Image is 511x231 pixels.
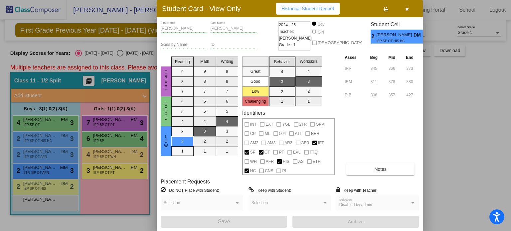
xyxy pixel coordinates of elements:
[345,90,363,100] input: assessment
[163,70,169,93] span: Great
[346,163,415,175] button: Notes
[295,130,302,138] span: ATT
[250,130,256,138] span: CP
[265,120,273,128] span: EXT
[250,158,257,166] span: WH
[365,54,383,61] th: Beg
[284,139,292,147] span: AR2
[292,216,419,228] button: Archive
[163,134,169,148] span: Low
[276,3,340,15] button: Historical Student Record
[283,158,289,166] span: HIS
[250,167,256,175] span: HC
[250,148,255,156] span: SP
[339,202,372,207] span: Disabled by admin
[267,139,275,147] span: AM3
[414,32,423,39] span: DM
[250,139,258,147] span: AM2
[401,54,419,61] th: End
[316,120,324,128] span: GPV
[250,120,256,128] span: INT
[336,187,378,193] label: = Keep with Teacher:
[345,63,363,73] input: assessment
[377,32,414,39] span: [PERSON_NAME] [PERSON_NAME]
[161,187,219,193] label: = Do NOT Place with Student:
[317,29,324,35] div: Girl
[310,148,318,156] span: TTQ
[371,21,428,28] h3: Student Cell
[281,6,334,11] span: Historical Student Record
[162,4,241,13] h3: Student Card - View Only
[345,77,363,87] input: assessment
[265,167,273,175] span: CNS
[279,22,296,28] span: 2024 - 25
[318,139,324,147] span: IEP
[313,158,321,166] span: ETH
[249,187,291,193] label: = Keep with Student:
[282,167,287,175] span: PL
[163,102,169,121] span: Good
[279,42,295,48] span: Grade : 1
[374,167,387,172] span: Notes
[282,120,290,128] span: YGL
[377,39,409,44] span: IEP SP OT HIS HC
[242,110,265,116] label: Identifiers
[279,28,312,42] span: Teacher: [PERSON_NAME]
[264,130,270,138] span: ML
[293,148,301,156] span: EVL
[161,216,287,228] button: Save
[423,33,428,41] span: 3
[298,158,304,166] span: AS
[301,139,309,147] span: AR3
[317,21,325,27] div: Boy
[311,130,319,138] span: BEH
[318,39,362,47] span: [DEMOGRAPHIC_DATA]
[343,54,365,61] th: Asses
[279,148,284,156] span: PT
[279,130,286,138] span: 504
[264,148,270,156] span: OT
[161,178,210,185] label: Placement Requests
[383,54,401,61] th: Mid
[348,219,364,224] span: Archive
[266,158,274,166] span: AFR
[161,43,207,47] input: goes by name
[299,120,307,128] span: 2TR
[218,219,230,224] span: Save
[371,33,376,41] span: 2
